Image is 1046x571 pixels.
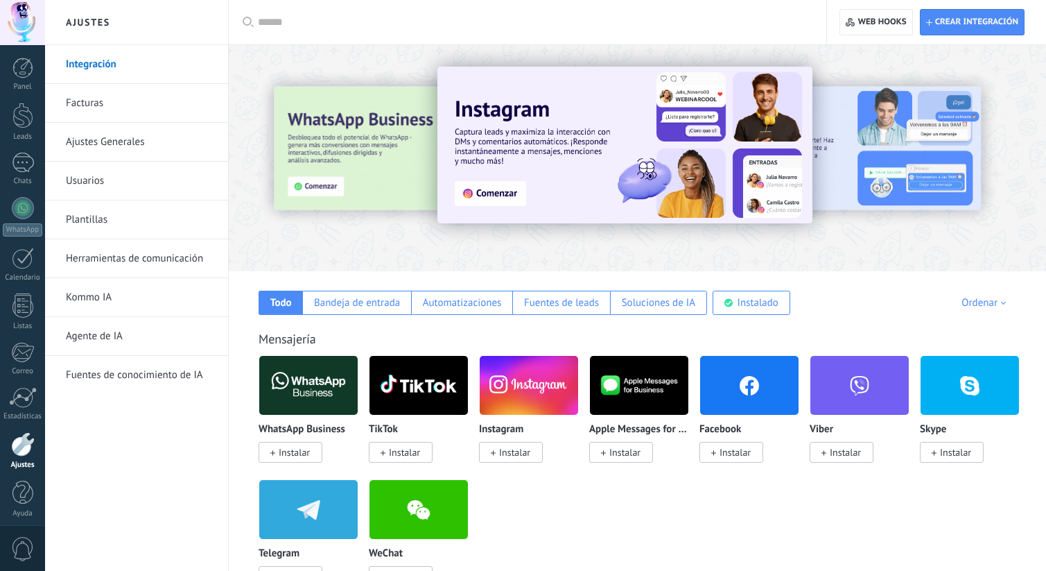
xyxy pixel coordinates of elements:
div: WhatsApp Business [259,355,369,479]
img: facebook.png [700,352,799,419]
div: Viber [810,355,920,479]
button: Web hooks [839,9,912,35]
li: Plantillas [45,201,228,239]
img: Slide 2 [686,87,981,210]
div: Automatizaciones [423,296,502,309]
p: Skype [920,424,946,436]
span: Instalar [720,446,751,459]
div: Instagram [479,355,589,479]
div: Listas [3,322,43,331]
div: Facebook [699,355,810,479]
li: Kommo IA [45,278,228,317]
a: Ajustes Generales [66,123,214,162]
span: Instalar [389,446,420,459]
div: Calendario [3,273,43,282]
li: Integración [45,45,228,84]
div: Panel [3,83,43,92]
a: Facturas [66,84,214,123]
li: Facturas [45,84,228,123]
div: Todo [270,296,292,309]
p: WeChat [369,548,403,560]
li: Fuentes de conocimiento de IA [45,356,228,394]
a: Usuarios [66,162,214,201]
a: Fuentes de conocimiento de IA [66,356,214,395]
button: Crear integración [920,9,1025,35]
p: Telegram [259,548,299,560]
a: Mensajería [259,331,316,347]
span: Instalar [940,446,971,459]
div: Correo [3,367,43,376]
li: Herramientas de comunicación [45,239,228,278]
img: Slide 3 [274,87,569,210]
img: Slide 1 [437,67,812,223]
div: Estadísticas [3,412,43,421]
a: Plantillas [66,201,214,239]
div: Ayuda [3,509,43,518]
p: Instagram [479,424,523,436]
div: Bandeja de entrada [314,296,400,309]
span: Instalar [609,446,640,459]
div: Apple Messages for Business [589,355,699,479]
div: WhatsApp [3,223,42,237]
p: Apple Messages for Business [589,424,689,436]
img: skype.png [921,352,1019,419]
li: Ajustes Generales [45,123,228,162]
img: wechat.png [369,476,468,543]
a: Agente de IA [66,317,214,356]
li: Agente de IA [45,317,228,356]
a: Integración [66,45,214,84]
div: Skype [920,355,1030,479]
p: WhatsApp Business [259,424,345,436]
img: telegram.png [259,476,358,543]
img: logo_main.png [259,352,358,419]
div: Leads [3,133,43,142]
span: Instalar [279,446,310,459]
div: TikTok [369,355,479,479]
span: Crear integración [935,17,1018,28]
div: Ordenar [961,296,1011,309]
div: Fuentes de leads [524,296,599,309]
span: Web hooks [858,17,907,28]
p: Facebook [699,424,741,436]
li: Usuarios [45,162,228,201]
img: instagram.png [480,352,578,419]
div: Chats [3,177,43,186]
div: Instalado [738,296,778,309]
div: Ajustes [3,461,43,470]
p: TikTok [369,424,398,436]
div: Soluciones de IA [622,296,695,309]
img: viber.png [810,352,909,419]
a: Kommo IA [66,278,214,317]
a: Herramientas de comunicación [66,239,214,278]
img: logo_main.png [369,352,468,419]
img: logo_main.png [590,352,688,419]
span: Instalar [499,446,530,459]
p: Viber [810,424,833,436]
span: Instalar [830,446,861,459]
